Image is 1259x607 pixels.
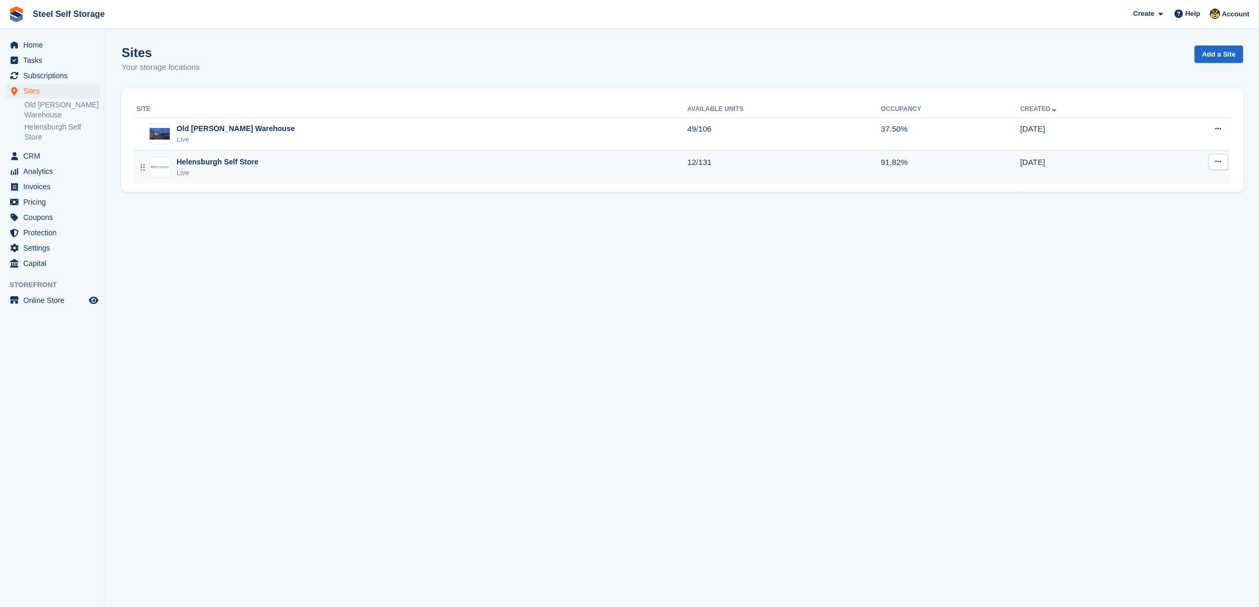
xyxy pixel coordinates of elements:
a: menu [5,210,100,225]
a: menu [5,84,100,98]
td: 91.82% [881,151,1020,183]
a: menu [5,179,100,194]
a: Add a Site [1194,45,1243,63]
span: Online Store [23,293,87,308]
span: Account [1222,9,1249,20]
div: Old [PERSON_NAME] Warehouse [177,123,295,134]
td: 12/131 [687,151,881,183]
span: Pricing [23,195,87,209]
td: 49/106 [687,117,881,151]
span: Storefront [10,280,105,290]
span: Analytics [23,164,87,179]
th: Available Units [687,101,881,118]
h1: Sites [122,45,200,60]
td: [DATE] [1020,117,1153,151]
img: stora-icon-8386f47178a22dfd0bd8f6a31ec36ba5ce8667c1dd55bd0f319d3a0aa187defe.svg [8,6,24,22]
p: Your storage locations [122,61,200,73]
a: menu [5,256,100,271]
th: Site [134,101,687,118]
td: 37.50% [881,117,1020,151]
a: Steel Self Storage [29,5,109,23]
a: Old [PERSON_NAME] Warehouse [24,100,100,120]
a: menu [5,164,100,179]
a: menu [5,38,100,52]
a: Helensburgh Self Store [24,122,100,142]
img: Image of Old Kilpatrick Warehouse site [150,128,170,140]
div: Live [177,134,295,145]
a: menu [5,68,100,83]
img: James Steel [1210,8,1220,19]
a: Created [1020,105,1059,113]
td: [DATE] [1020,151,1153,183]
span: Settings [23,241,87,255]
a: menu [5,195,100,209]
span: Protection [23,225,87,240]
span: Sites [23,84,87,98]
div: Helensburgh Self Store [177,157,259,168]
a: menu [5,293,100,308]
a: menu [5,225,100,240]
img: Image of Helensburgh Self Store site [150,165,170,169]
a: menu [5,149,100,163]
span: Help [1186,8,1200,19]
span: Invoices [23,179,87,194]
span: Tasks [23,53,87,68]
span: CRM [23,149,87,163]
a: menu [5,53,100,68]
span: Home [23,38,87,52]
th: Occupancy [881,101,1020,118]
span: Subscriptions [23,68,87,83]
span: Create [1133,8,1154,19]
span: Coupons [23,210,87,225]
a: menu [5,241,100,255]
span: Capital [23,256,87,271]
div: Live [177,168,259,178]
a: Preview store [87,294,100,307]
